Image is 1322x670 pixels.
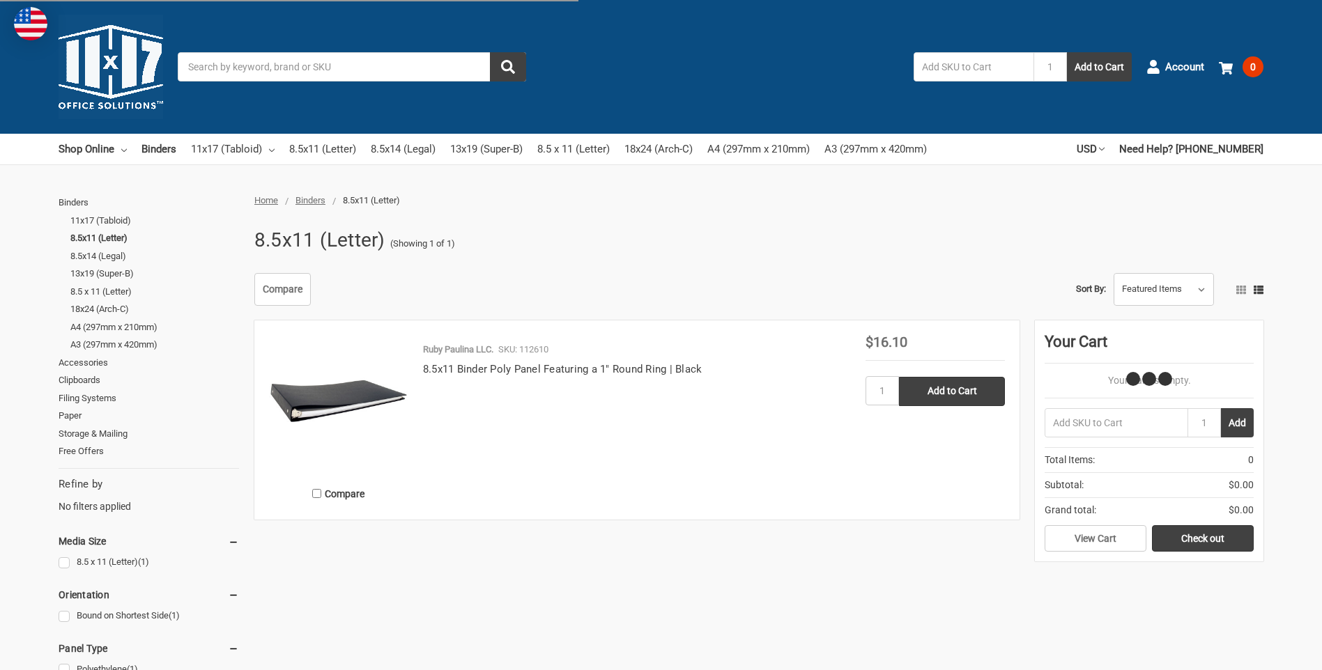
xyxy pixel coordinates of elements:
[269,335,408,474] img: 8.5x11 Binder Poly Panel Featuring a 1" Round Ring | Black
[537,134,610,164] a: 8.5 x 11 (Letter)
[423,343,493,357] p: Ruby Paulina LLC.
[70,247,239,265] a: 8.5x14 (Legal)
[169,610,180,621] span: (1)
[1221,408,1254,437] button: Add
[289,134,356,164] a: 8.5x11 (Letter)
[59,442,239,460] a: Free Offers
[371,134,436,164] a: 8.5x14 (Legal)
[1045,408,1188,437] input: Add SKU to Cart
[70,300,239,318] a: 18x24 (Arch-C)
[1045,330,1254,364] div: Your Cart
[1077,134,1105,164] a: USD
[138,556,149,567] span: (1)
[70,318,239,336] a: A4 (297mm x 210mm)
[59,371,239,389] a: Clipboards
[191,134,275,164] a: 11x17 (Tabloid)
[59,194,239,212] a: Binders
[343,195,400,205] span: 8.5x11 (Letter)
[59,586,239,603] h5: Orientation
[498,343,548,357] p: SKU: 112610
[295,195,325,205] a: Binders
[1152,525,1254,552] a: Check out
[59,389,239,407] a: Filing Systems
[824,134,927,164] a: A3 (297mm x 420mm)
[1146,49,1204,85] a: Account
[254,222,385,258] h1: 8.5x11 (Letter)
[141,134,176,164] a: Binders
[914,52,1033,81] input: Add SKU to Cart
[70,229,239,247] a: 8.5x11 (Letter)
[1045,525,1146,552] a: View Cart
[59,407,239,425] a: Paper
[70,283,239,301] a: 8.5 x 11 (Letter)
[70,265,239,283] a: 13x19 (Super-B)
[899,377,1005,406] input: Add to Cart
[59,134,127,164] a: Shop Online
[1067,52,1132,81] button: Add to Cart
[59,553,239,572] a: 8.5 x 11 (Letter)
[178,52,526,81] input: Search by keyword, brand or SKU
[1229,478,1254,492] span: $0.00
[1229,503,1254,517] span: $0.00
[59,476,239,492] h5: Refine by
[624,134,693,164] a: 18x24 (Arch-C)
[312,489,321,498] input: Compare
[450,134,523,164] a: 13x19 (Super-B)
[59,476,239,514] div: No filters applied
[1243,56,1263,77] span: 0
[707,134,810,164] a: A4 (297mm x 210mm)
[59,640,239,657] h5: Panel Type
[390,237,455,251] span: (Showing 1 of 1)
[1045,373,1254,388] p: Your Cart Is Empty.
[59,354,239,372] a: Accessories
[14,7,47,40] img: duty and tax information for United States
[1219,49,1263,85] a: 0
[70,212,239,230] a: 11x17 (Tabloid)
[269,482,408,505] label: Compare
[1119,134,1263,164] a: Need Help? [PHONE_NUMBER]
[1248,453,1254,467] span: 0
[70,336,239,354] a: A3 (297mm x 420mm)
[1045,478,1084,492] span: Subtotal:
[1045,503,1096,517] span: Grand total:
[866,334,907,350] span: $16.10
[59,533,239,550] h5: Media Size
[254,195,278,205] a: Home
[59,607,239,625] a: Bound on Shortest Side
[1165,59,1204,75] span: Account
[254,273,311,306] a: Compare
[59,425,239,443] a: Storage & Mailing
[423,363,702,375] a: 8.5x11 Binder Poly Panel Featuring a 1" Round Ring | Black
[59,15,163,119] img: 11x17.com
[1076,279,1106,299] label: Sort By:
[1045,453,1095,467] span: Total Items:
